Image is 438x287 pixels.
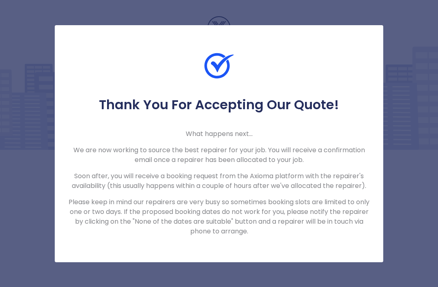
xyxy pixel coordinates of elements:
p: Soon after, you will receive a booking request from the Axioma platform with the repairer's avail... [68,171,370,191]
p: Please keep in mind our repairers are very busy so sometimes booking slots are limited to only on... [68,197,370,236]
p: We are now working to source the best repairer for your job. You will receive a confirmation emai... [68,145,370,165]
img: Check [204,51,234,80]
p: What happens next... [68,129,370,139]
h5: Thank You For Accepting Our Quote! [68,97,370,113]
